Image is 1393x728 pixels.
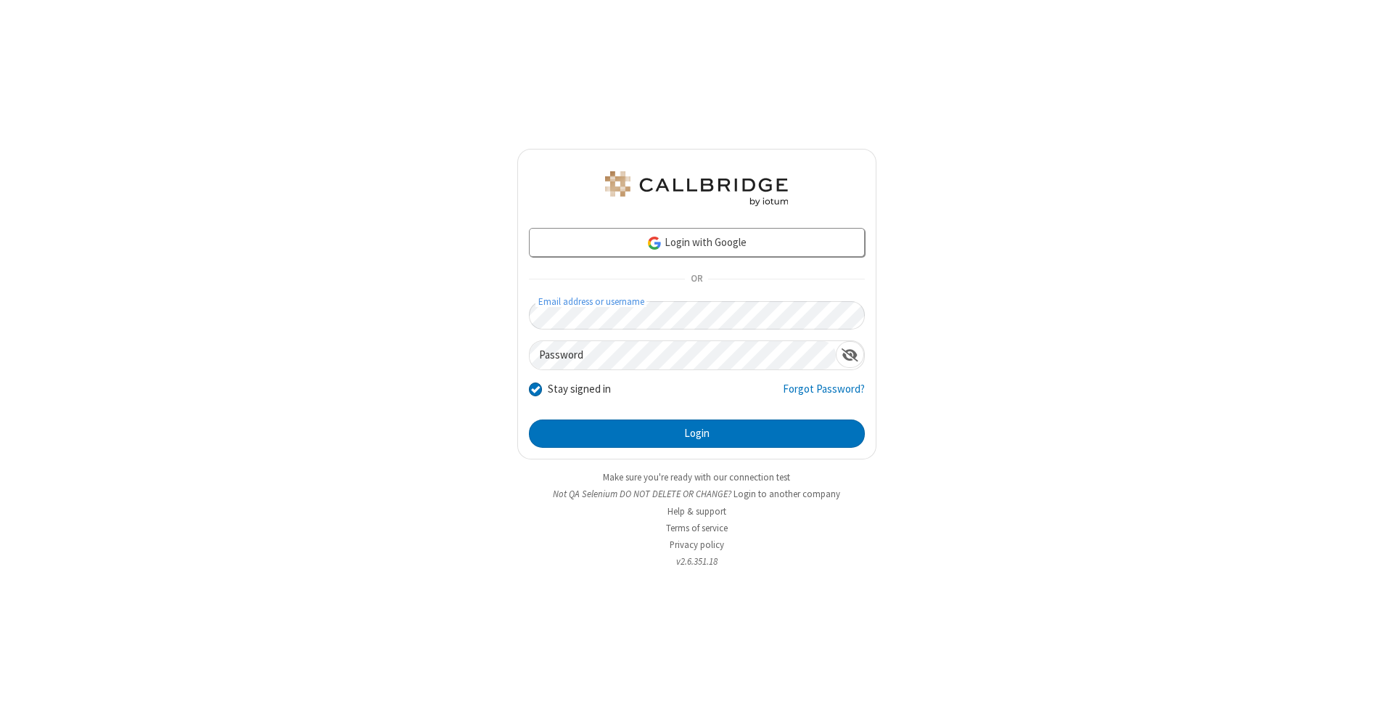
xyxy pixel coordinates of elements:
span: OR [685,269,708,290]
a: Login with Google [529,228,865,257]
a: Privacy policy [670,539,724,551]
iframe: Chat [1357,690,1382,718]
a: Help & support [667,505,726,518]
li: Not QA Selenium DO NOT DELETE OR CHANGE? [517,487,876,501]
li: v2.6.351.18 [517,555,876,568]
label: Stay signed in [548,381,611,398]
input: Email address or username [529,301,865,330]
img: QA Selenium DO NOT DELETE OR CHANGE [602,171,791,206]
img: google-icon.png [646,235,662,251]
button: Login [529,420,865,449]
a: Make sure you're ready with our connection test [603,471,790,483]
input: Password [530,341,836,369]
div: Show password [836,341,864,368]
a: Terms of service [666,522,728,534]
button: Login to another company [734,487,840,501]
a: Forgot Password? [783,381,865,409]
